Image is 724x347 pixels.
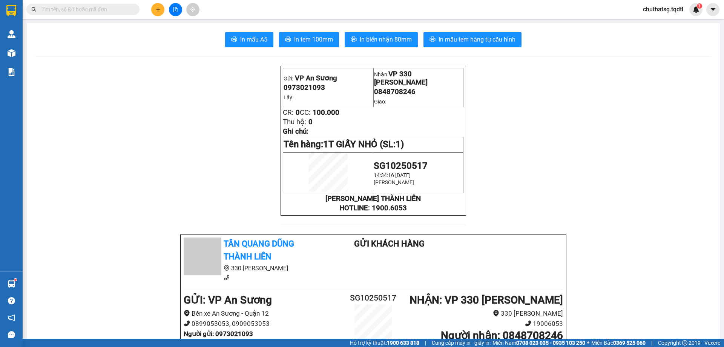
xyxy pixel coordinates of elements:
[345,32,418,47] button: printerIn biên nhận 80mm
[184,330,253,338] b: Người gửi : 0973021093
[279,32,339,47] button: printerIn tem 100mm
[441,329,563,342] b: Người nhận : 0848708246
[285,36,291,43] span: printer
[682,340,687,345] span: copyright
[374,172,411,178] span: 14:34:16 [DATE]
[396,139,404,150] span: 1)
[224,265,230,271] span: environment
[698,3,701,9] span: 1
[8,297,15,304] span: question-circle
[184,294,272,306] b: GỬI : VP An Sương
[184,264,324,273] li: 330 [PERSON_NAME]
[184,319,342,329] li: 0899053053, 0909053053
[283,118,307,126] span: Thu hộ:
[8,280,15,288] img: warehouse-icon
[313,108,339,117] span: 100.000
[325,194,421,203] strong: [PERSON_NAME] THÀNH LIÊN
[169,3,182,16] button: file-add
[405,319,563,329] li: 19006053
[350,339,419,347] span: Hỗ trợ kỹ thuật:
[41,5,130,14] input: Tìm tên, số ĐT hoặc mã đơn
[151,3,164,16] button: plus
[432,339,491,347] span: Cung cấp máy in - giấy in:
[693,6,699,13] img: icon-new-feature
[405,308,563,319] li: 330 [PERSON_NAME]
[8,314,15,321] span: notification
[706,3,719,16] button: caret-down
[516,340,585,346] strong: 0708 023 035 - 0935 103 250
[231,36,237,43] span: printer
[525,320,531,327] span: phone
[6,5,16,16] img: logo-vxr
[284,83,325,92] span: 0973021093
[300,108,311,117] span: CC:
[429,36,436,43] span: printer
[14,279,17,281] sup: 1
[425,339,426,347] span: |
[354,239,425,248] b: Gửi khách hàng
[296,108,300,117] span: 0
[374,70,428,86] span: VP 330 [PERSON_NAME]
[374,160,428,171] span: SG10250517
[710,6,716,13] span: caret-down
[155,7,161,12] span: plus
[374,70,463,86] p: Nhận:
[294,35,333,44] span: In tem 100mm
[8,331,15,338] span: message
[308,118,313,126] span: 0
[8,30,15,38] img: warehouse-icon
[186,3,199,16] button: aim
[295,74,337,82] span: VP An Sương
[492,339,585,347] span: Miền Nam
[173,7,178,12] span: file-add
[323,139,404,150] span: 1T GIẤY NHỎ (SL:
[493,310,499,316] span: environment
[613,340,646,346] strong: 0369 525 060
[587,341,589,344] span: ⚪️
[31,7,37,12] span: search
[8,68,15,76] img: solution-icon
[184,308,342,319] li: Bến xe An Sương - Quận 12
[637,5,689,14] span: chuthatsg.tqdtl
[697,3,702,9] sup: 1
[184,320,190,327] span: phone
[283,127,308,136] span: Ghi chú:
[374,179,414,185] span: [PERSON_NAME]
[224,275,230,281] span: phone
[225,32,273,47] button: printerIn mẫu A5
[360,35,412,44] span: In biên nhận 80mm
[342,292,405,304] h2: SG10250517
[351,36,357,43] span: printer
[284,139,404,150] span: Tên hàng:
[651,339,652,347] span: |
[283,108,294,117] span: CR:
[190,7,195,12] span: aim
[374,88,416,96] span: 0848708246
[423,32,522,47] button: printerIn mẫu tem hàng tự cấu hình
[410,294,563,306] b: NHẬN : VP 330 [PERSON_NAME]
[8,49,15,57] img: warehouse-icon
[284,94,293,100] span: Lấy:
[439,35,515,44] span: In mẫu tem hàng tự cấu hình
[387,340,419,346] strong: 1900 633 818
[339,204,407,212] strong: HOTLINE: 1900.6053
[284,74,373,82] p: Gửi:
[240,35,267,44] span: In mẫu A5
[374,99,386,105] span: Giao:
[591,339,646,347] span: Miền Bắc
[184,310,190,316] span: environment
[224,239,294,262] b: Tân Quang Dũng Thành Liên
